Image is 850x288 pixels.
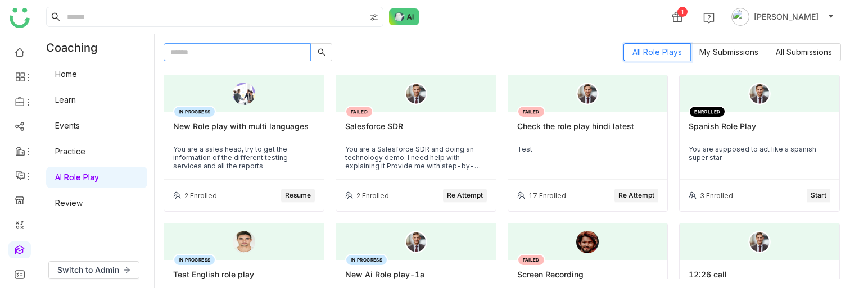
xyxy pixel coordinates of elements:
[689,145,830,162] div: You are supposed to act like a spanish super star
[517,254,545,266] div: FAILED
[55,147,85,156] a: Practice
[10,8,30,28] img: logo
[405,231,427,253] img: male.png
[517,121,659,140] div: Check the role play hindi latest
[807,189,830,202] button: Start
[689,106,726,118] div: ENROLLED
[405,83,427,105] img: young_male.png
[700,191,733,200] div: 3 Enrolled
[776,47,832,57] span: All Submissions
[55,69,77,79] a: Home
[614,189,658,202] button: Re Attempt
[48,261,139,279] button: Switch to Admin
[389,8,419,25] img: ask-buddy-normal.svg
[356,191,389,200] div: 2 Enrolled
[233,231,255,253] img: 68930212d8d78f14571aeecf
[517,145,659,153] div: Test
[517,106,545,118] div: FAILED
[281,189,315,202] button: Resume
[811,190,826,201] span: Start
[345,254,388,266] div: IN PROGRESS
[677,7,688,17] div: 1
[576,231,599,253] img: 6891e6b463e656570aba9a5a
[632,47,682,57] span: All Role Plays
[369,13,378,22] img: search-type.svg
[748,83,771,105] img: male.png
[576,83,599,105] img: male.png
[57,264,119,276] span: Switch to Admin
[173,254,216,266] div: IN PROGRESS
[345,145,487,170] div: You are a Salesforce SDR and doing an technology demo. I need help with explaining it.Provide me ...
[345,106,373,118] div: FAILED
[55,121,80,130] a: Events
[729,8,837,26] button: [PERSON_NAME]
[55,172,99,182] a: AI Role Play
[55,95,76,104] a: Learn
[184,191,217,200] div: 2 Enrolled
[173,145,315,170] div: You are a sales head, try to get the information of the different testing services and all the re...
[618,190,654,201] span: Re Attempt
[285,190,311,201] span: Resume
[447,190,483,201] span: Re Attempt
[233,83,255,105] img: 68c94f1052e66838b9518aed
[748,231,771,253] img: male.png
[731,8,749,26] img: avatar
[754,11,819,23] span: [PERSON_NAME]
[443,189,487,202] button: Re Attempt
[528,191,566,200] div: 17 Enrolled
[39,34,114,61] div: Coaching
[55,198,83,208] a: Review
[345,121,487,140] div: Salesforce SDR
[173,106,216,118] div: IN PROGRESS
[689,121,830,140] div: Spanish Role Play
[699,47,758,57] span: My Submissions
[703,12,715,24] img: help.svg
[173,121,315,140] div: New Role play with multi languages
